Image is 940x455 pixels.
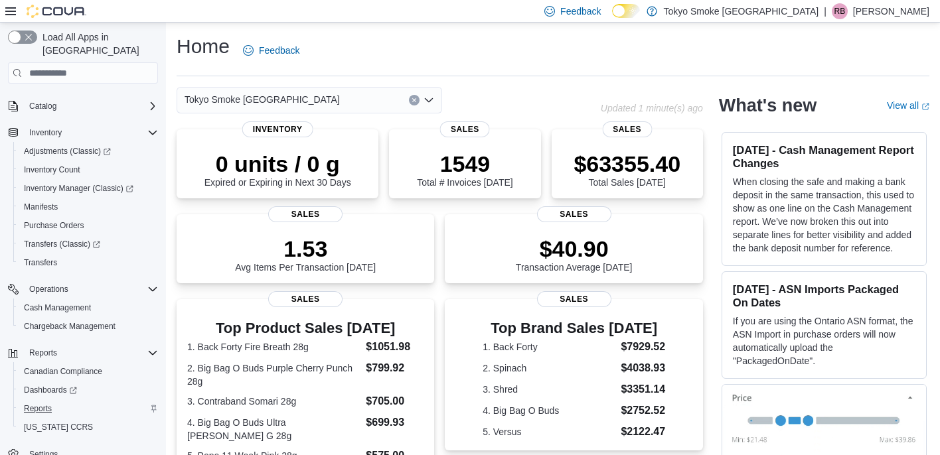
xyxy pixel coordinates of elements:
span: Canadian Compliance [19,363,158,379]
button: Reports [13,399,163,418]
span: Inventory [24,125,158,141]
p: 0 units / 0 g [204,151,351,177]
span: Sales [537,206,611,222]
button: Open list of options [424,95,434,105]
h3: Top Brand Sales [DATE] [483,320,665,336]
span: Transfers [19,255,158,271]
dt: 3. Shred [483,383,615,396]
button: Chargeback Management [13,317,163,336]
button: Transfers [13,253,163,272]
span: Dashboards [24,385,77,395]
span: Sales [440,121,490,137]
h1: Home [177,33,230,60]
div: Expired or Expiring in Next 30 Days [204,151,351,188]
dt: 2. Big Bag O Buds Purple Cherry Punch 28g [187,361,360,388]
span: Sales [268,206,343,222]
a: Transfers (Classic) [19,236,106,252]
span: Tokyo Smoke [GEOGRAPHIC_DATA] [185,92,340,107]
span: Adjustments (Classic) [19,143,158,159]
a: Dashboards [13,381,163,399]
span: Feedback [259,44,299,57]
span: Adjustments (Classic) [24,146,111,157]
span: Chargeback Management [19,318,158,334]
dt: 3. Contraband Somari 28g [187,395,360,408]
a: Chargeback Management [19,318,121,334]
button: Operations [3,280,163,298]
span: Reports [19,401,158,417]
span: RB [834,3,846,19]
dd: $2122.47 [621,424,665,440]
button: Catalog [24,98,62,114]
div: Total Sales [DATE] [574,151,680,188]
dt: 5. Versus [483,425,615,438]
dd: $4038.93 [621,360,665,376]
span: Manifests [19,199,158,215]
span: Washington CCRS [19,419,158,435]
button: [US_STATE] CCRS [13,418,163,436]
p: 1549 [417,151,512,177]
a: Cash Management [19,300,96,316]
dd: $699.93 [366,415,424,430]
span: Catalog [29,101,56,111]
span: Purchase Orders [24,220,84,231]
button: Purchase Orders [13,216,163,235]
button: Catalog [3,97,163,115]
p: | [824,3,826,19]
span: Cash Management [19,300,158,316]
a: Inventory Manager (Classic) [19,180,139,196]
a: [US_STATE] CCRS [19,419,98,435]
span: Reports [29,348,57,358]
dd: $799.92 [366,360,424,376]
span: Catalog [24,98,158,114]
p: Tokyo Smoke [GEOGRAPHIC_DATA] [664,3,819,19]
dt: 1. Back Forty Fire Breath 28g [187,340,360,354]
span: Cash Management [24,302,91,313]
button: Inventory [3,123,163,142]
a: Feedback [238,37,305,64]
span: Feedback [560,5,601,18]
div: Transaction Average [DATE] [516,235,633,273]
a: Manifests [19,199,63,215]
button: Inventory [24,125,67,141]
h2: What's new [719,95,817,116]
img: Cova [27,5,86,18]
h3: [DATE] - ASN Imports Packaged On Dates [733,283,915,309]
span: Canadian Compliance [24,366,102,377]
span: Inventory Count [19,162,158,178]
span: Sales [268,291,343,307]
span: Sales [602,121,652,137]
span: Inventory Count [24,164,80,175]
div: Randi Branston [832,3,848,19]
span: Operations [24,281,158,297]
button: Manifests [13,198,163,216]
a: Inventory Count [19,162,86,178]
span: Inventory Manager (Classic) [19,180,158,196]
p: [PERSON_NAME] [853,3,929,19]
a: Canadian Compliance [19,363,108,379]
span: Chargeback Management [24,321,116,332]
div: Avg Items Per Transaction [DATE] [235,235,376,273]
button: Reports [3,344,163,362]
span: Load All Apps in [GEOGRAPHIC_DATA] [37,31,158,57]
span: Inventory [29,127,62,138]
a: Reports [19,401,57,417]
p: 1.53 [235,235,376,262]
a: Dashboards [19,382,82,398]
span: Operations [29,284,68,294]
p: Updated 1 minute(s) ago [601,103,703,113]
dt: 4. Big Bag O Buds [483,404,615,417]
a: Adjustments (Classic) [19,143,116,159]
dd: $1051.98 [366,339,424,355]
span: Transfers (Classic) [24,239,100,249]
svg: External link [921,103,929,111]
a: Transfers (Classic) [13,235,163,253]
dd: $2752.52 [621,403,665,419]
span: Dashboards [19,382,158,398]
span: Inventory Manager (Classic) [24,183,133,194]
a: Purchase Orders [19,218,90,233]
a: Adjustments (Classic) [13,142,163,161]
button: Operations [24,281,74,297]
dt: 4. Big Bag O Buds Ultra [PERSON_NAME] G 28g [187,416,360,442]
span: Manifests [24,202,58,212]
span: Transfers [24,257,57,268]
